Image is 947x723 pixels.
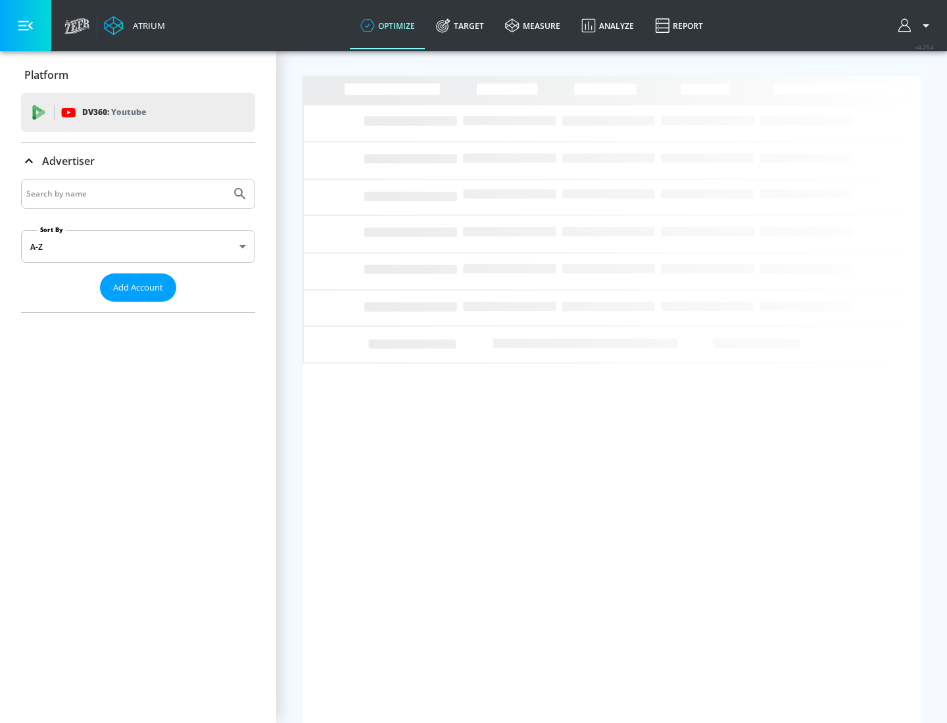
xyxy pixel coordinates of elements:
a: Analyze [571,2,644,49]
label: Sort By [37,225,66,234]
a: measure [495,2,571,49]
p: Platform [24,68,68,82]
div: Advertiser [21,143,255,179]
p: DV360: [82,105,146,120]
button: Add Account [100,273,176,302]
div: Advertiser [21,179,255,312]
nav: list of Advertiser [21,302,255,312]
div: A-Z [21,230,255,263]
a: Atrium [104,16,165,35]
a: Target [425,2,495,49]
a: optimize [350,2,425,49]
a: Report [644,2,714,49]
span: Add Account [113,280,163,295]
p: Advertiser [42,154,95,168]
div: Atrium [128,20,165,32]
div: Platform [21,57,255,93]
span: v 4.25.4 [915,43,934,51]
p: Youtube [111,105,146,119]
div: DV360: Youtube [21,93,255,132]
input: Search by name [26,185,226,202]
